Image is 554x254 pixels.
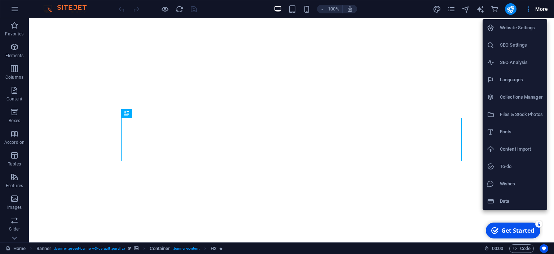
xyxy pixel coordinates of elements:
[4,3,58,19] div: Get Started 5 items remaining, 0% complete
[500,162,543,171] h6: To-do
[53,1,61,8] div: 5
[500,76,543,84] h6: Languages
[500,110,543,119] h6: Files & Stock Photos
[500,180,543,188] h6: Wishes
[500,41,543,49] h6: SEO Settings
[500,23,543,32] h6: Website Settings
[500,58,543,67] h6: SEO Analysis
[500,93,543,102] h6: Collections Manager
[19,7,52,15] div: Get Started
[500,197,543,206] h6: Data
[500,128,543,136] h6: Fonts
[500,145,543,154] h6: Content Import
